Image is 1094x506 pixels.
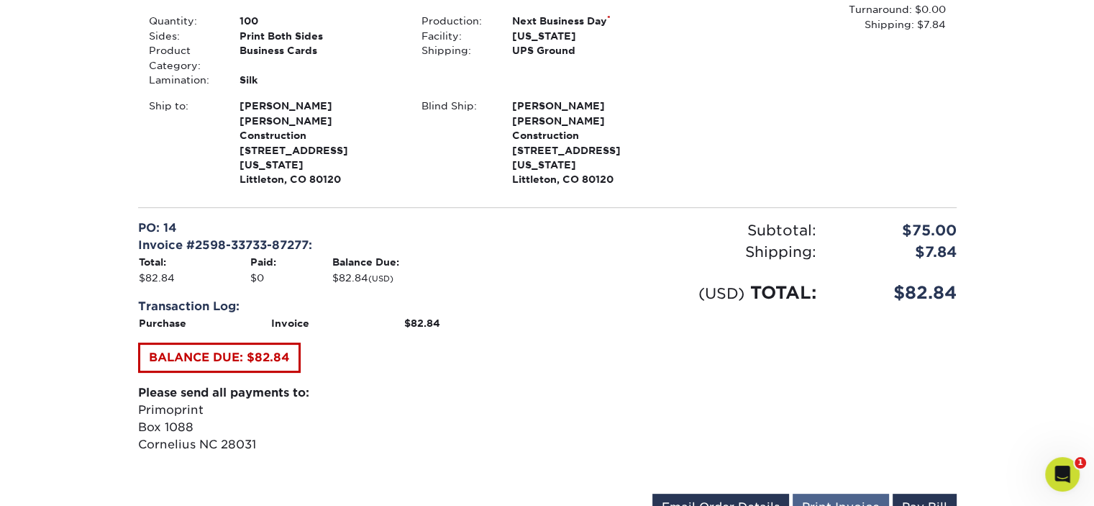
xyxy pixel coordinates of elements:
p: Primoprint Box 1088 Cornelius NC 28031 [138,384,537,453]
td: $82.84 [332,270,537,286]
span: [STREET_ADDRESS][US_STATE] [512,143,673,173]
div: Shipping: [547,241,827,263]
div: $75.00 [827,220,967,241]
div: Subtotal: [547,220,827,241]
div: $7.84 [827,241,967,263]
div: Lamination: [138,73,229,87]
td: $82.84 [138,270,250,286]
iframe: Intercom live chat [1045,457,1080,492]
div: Blind Ship: [411,99,501,186]
small: (USD) [698,284,744,302]
div: Quantity: [138,14,229,28]
th: Paid: [250,254,332,270]
div: Facility: [411,29,501,43]
div: 100 [229,14,411,28]
div: PO: 14 [138,220,537,237]
span: [PERSON_NAME] [512,99,673,113]
small: (USD) [368,274,393,284]
strong: $82.84 [404,317,440,329]
strong: Littleton, CO 80120 [240,99,400,185]
a: BALANCE DUE: $82.84 [138,343,301,373]
span: TOTAL: [750,282,816,303]
th: Total: [138,254,250,270]
span: 1 [1075,457,1086,469]
td: $0 [250,270,332,286]
div: Next Business Day [501,14,683,28]
div: Print Both Sides [229,29,411,43]
span: [STREET_ADDRESS][US_STATE] [240,143,400,173]
div: Production: [411,14,501,28]
th: Balance Due: [332,254,537,270]
div: Sides: [138,29,229,43]
span: [PERSON_NAME] [240,99,400,113]
div: Ship to: [138,99,229,186]
strong: Invoice [271,317,309,329]
strong: Purchase [139,317,186,329]
div: Invoice #2598-33733-87277: [138,237,537,254]
div: $82.84 [827,280,967,306]
div: UPS Ground [501,43,683,58]
strong: Littleton, CO 80120 [512,99,673,185]
div: Product Category: [138,43,229,73]
div: Shipping: [411,43,501,58]
div: [US_STATE] [501,29,683,43]
span: [PERSON_NAME] Construction [240,114,400,143]
strong: Please send all payments to: [138,386,309,399]
div: Business Cards [229,43,411,73]
span: [PERSON_NAME] Construction [512,114,673,143]
div: Transaction Log: [138,298,537,315]
div: Silk [229,73,411,87]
